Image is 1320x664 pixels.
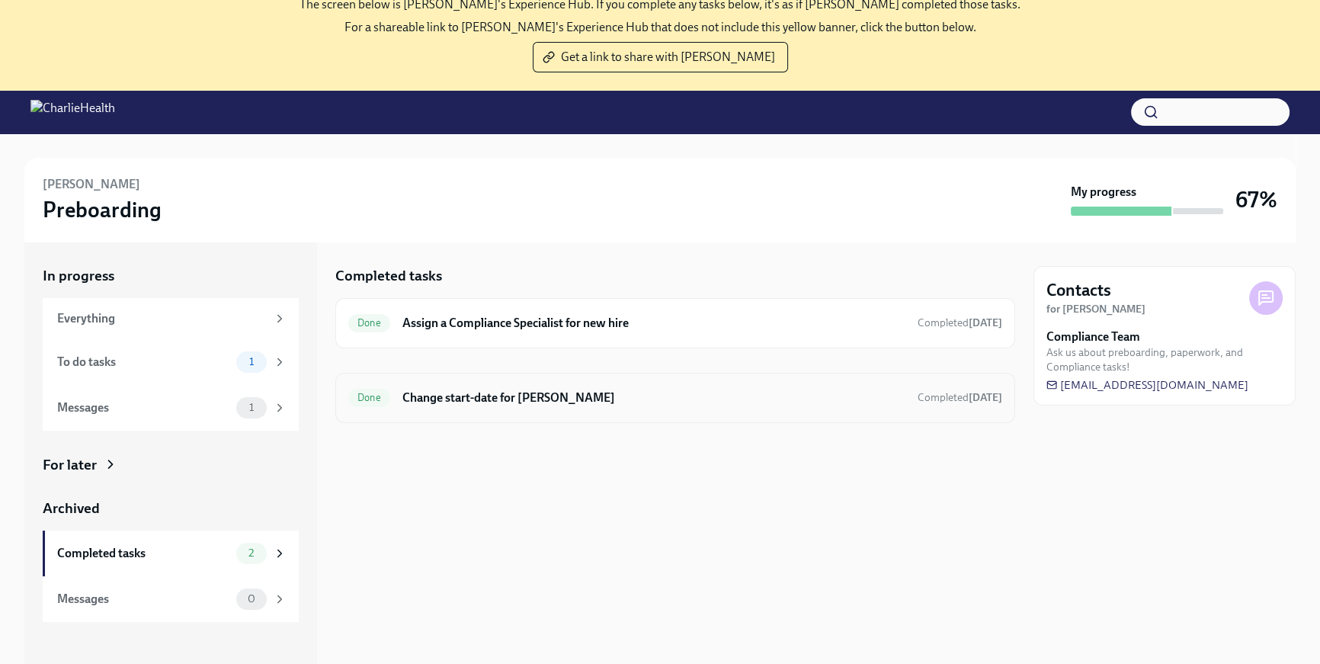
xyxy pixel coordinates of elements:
h3: 67% [1235,186,1277,213]
strong: [DATE] [969,316,1002,329]
a: Completed tasks2 [43,531,299,576]
span: Get a link to share with [PERSON_NAME] [546,50,775,65]
strong: My progress [1071,184,1136,200]
h3: Preboarding [43,196,162,223]
a: For later [43,455,299,475]
span: Completed [918,391,1002,404]
a: DoneChange start-date for [PERSON_NAME]Completed[DATE] [348,386,1002,410]
span: Completed [918,316,1002,329]
span: Done [348,392,390,403]
div: Completed tasks [57,545,230,562]
h6: [PERSON_NAME] [43,176,140,193]
strong: [DATE] [969,391,1002,404]
span: Done [348,317,390,329]
button: Get a link to share with [PERSON_NAME] [533,42,788,72]
span: 1 [240,402,263,413]
a: Everything [43,298,299,339]
a: [EMAIL_ADDRESS][DOMAIN_NAME] [1046,377,1248,393]
span: Ask us about preboarding, paperwork, and Compliance tasks! [1046,345,1283,374]
a: To do tasks1 [43,339,299,385]
a: DoneAssign a Compliance Specialist for new hireCompleted[DATE] [348,311,1002,335]
span: September 25th, 2025 16:51 [918,390,1002,405]
a: Archived [43,499,299,518]
h5: Completed tasks [335,266,442,286]
img: CharlieHealth [30,100,115,124]
span: 1 [240,356,263,367]
strong: Compliance Team [1046,329,1140,345]
h4: Contacts [1046,279,1111,302]
a: Messages1 [43,385,299,431]
strong: for [PERSON_NAME] [1046,303,1145,316]
h6: Change start-date for [PERSON_NAME] [402,390,905,406]
div: For later [43,455,97,475]
a: Messages0 [43,576,299,622]
div: Messages [57,399,230,416]
h6: Assign a Compliance Specialist for new hire [402,315,905,332]
div: To do tasks [57,354,230,370]
a: In progress [43,266,299,286]
p: For a shareable link to [PERSON_NAME]'s Experience Hub that does not include this yellow banner, ... [344,19,976,36]
span: 2 [239,547,263,559]
div: Messages [57,591,230,608]
div: Everything [57,310,267,327]
span: 0 [239,593,264,605]
span: September 17th, 2025 22:50 [918,316,1002,330]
